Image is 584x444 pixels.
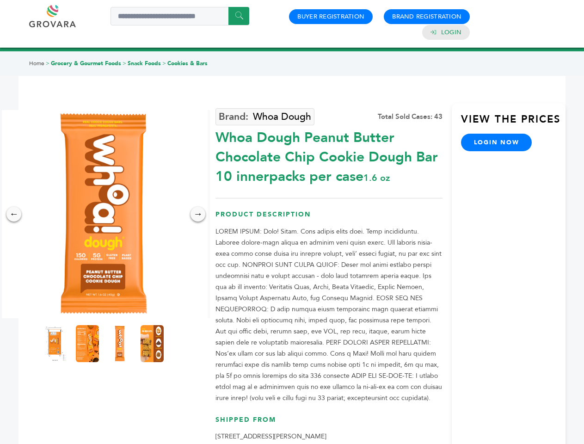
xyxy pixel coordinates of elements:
[167,60,208,67] a: Cookies & Bars
[392,12,461,21] a: Brand Registration
[128,60,161,67] a: Snack Foods
[29,60,44,67] a: Home
[123,60,126,67] span: >
[162,60,166,67] span: >
[215,108,314,125] a: Whoa Dough
[297,12,364,21] a: Buyer Registration
[215,415,443,432] h3: Shipped From
[215,226,443,404] p: LOREM IPSUM: Dolo! Sitam. Cons adipis elits doei. Temp incididuntu. Laboree dolore-magn aliqua en...
[111,7,249,25] input: Search a product or brand...
[108,325,131,362] img: Whoa Dough Peanut Butter Chocolate Chip Cookie Dough Bar 10 innerpacks per case 1.6 oz
[215,123,443,186] div: Whoa Dough Peanut Butter Chocolate Chip Cookie Dough Bar 10 innerpacks per case
[378,112,443,122] div: Total Sold Cases: 43
[461,134,532,151] a: login now
[43,325,67,362] img: Whoa Dough Peanut Butter Chocolate Chip Cookie Dough Bar 10 innerpacks per case 1.6 oz Product Label
[46,60,49,67] span: >
[461,112,566,134] h3: View the Prices
[191,207,205,222] div: →
[76,325,99,362] img: Whoa Dough Peanut Butter Chocolate Chip Cookie Dough Bar 10 innerpacks per case 1.6 oz Nutrition ...
[51,60,121,67] a: Grocery & Gourmet Foods
[141,325,164,362] img: Whoa Dough Peanut Butter Chocolate Chip Cookie Dough Bar 10 innerpacks per case 1.6 oz
[6,207,21,222] div: ←
[215,210,443,226] h3: Product Description
[363,172,390,184] span: 1.6 oz
[441,28,461,37] a: Login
